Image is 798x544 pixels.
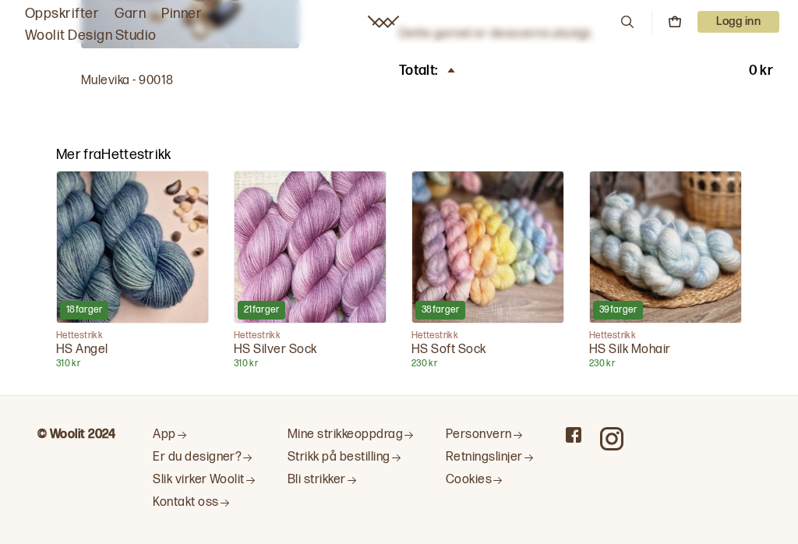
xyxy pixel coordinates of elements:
[56,358,209,370] p: 310 kr
[56,146,742,164] p: Mer fra Hettestrikk
[566,427,581,443] a: Woolit on Facebook
[411,330,564,342] p: Hettestrikk
[153,495,256,511] a: Kontakt oss
[25,3,99,25] a: Oppskrifter
[81,73,299,90] p: Mulevika - 90018
[234,342,387,359] p: HS Silver Sock
[288,427,415,443] a: Mine strikkeoppdrag
[589,358,742,370] p: 230 kr
[411,171,564,371] a: HS Soft Sock38fargerHettestrikkHS Soft Sock230 kr
[697,11,779,33] button: User dropdown
[234,330,387,342] p: Hettestrikk
[288,472,415,489] a: Bli strikker
[589,330,742,342] p: Hettestrikk
[749,62,773,80] p: 0 kr
[589,171,742,371] a: HS Silk Mohair39fargerHettestrikkHS Silk Mohair230 kr
[589,342,742,359] p: HS Silk Mohair
[56,342,209,359] p: HS Angel
[234,358,387,370] p: 310 kr
[446,472,535,489] a: Cookies
[153,427,256,443] a: App
[234,171,387,371] a: HS Silver Sock21fargerHettestrikkHS Silver Sock310 kr
[399,62,459,80] div: Totalt:
[446,450,535,466] a: Retningslinjer
[57,171,208,323] img: HS Angel
[422,304,459,316] p: 38 farger
[288,450,415,466] a: Strikk på bestilling
[153,450,256,466] a: Er du designer?
[153,472,256,489] a: Slik virker Woolit
[66,304,102,316] p: 18 farger
[368,16,399,28] a: Woolit
[161,3,202,25] a: Pinner
[697,11,779,33] p: Logg inn
[599,304,637,316] p: 39 farger
[411,342,564,359] p: HS Soft Sock
[244,304,279,316] p: 21 farger
[56,171,209,371] a: HS Angel18fargerHettestrikkHS Angel310 kr
[37,427,115,442] b: © Woolit 2024
[235,171,386,323] img: HS Silver Sock
[25,25,157,47] a: Woolit Design Studio
[411,358,564,370] p: 230 kr
[399,62,437,80] p: Totalt:
[56,330,209,342] p: Hettestrikk
[600,427,623,450] a: Woolit on Instagram
[446,427,535,443] a: Personvern
[115,3,146,25] a: Garn
[412,171,563,323] img: HS Soft Sock
[590,171,741,323] img: HS Silk Mohair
